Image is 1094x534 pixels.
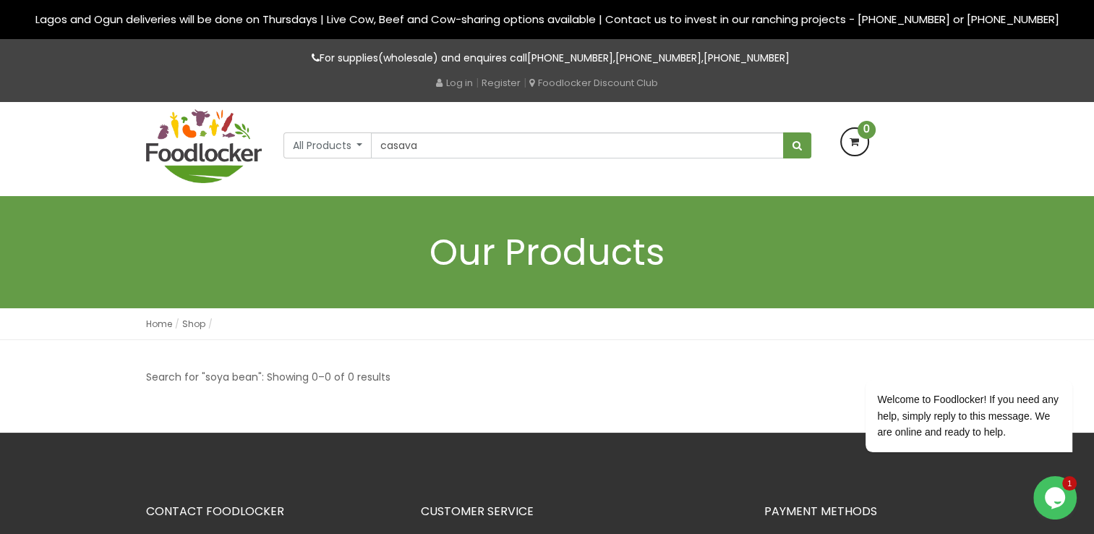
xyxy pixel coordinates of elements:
a: [PHONE_NUMBER] [527,51,613,65]
span: Lagos and Ogun deliveries will be done on Thursdays | Live Cow, Beef and Cow-sharing options avai... [35,12,1059,27]
span: 0 [858,121,876,139]
a: Foodlocker Discount Club [529,76,658,90]
img: FoodLocker [146,109,262,183]
p: Search for "soya bean": Showing 0–0 of 0 results [146,369,390,386]
span: | [476,75,479,90]
a: Shop [182,318,205,330]
span: | [524,75,526,90]
h1: Our Products [146,232,949,272]
a: [PHONE_NUMBER] [704,51,790,65]
input: Search our variety of products [371,132,783,158]
button: All Products [283,132,372,158]
h3: CUSTOMER SERVICE [421,505,743,518]
h3: PAYMENT METHODS [764,505,949,518]
iframe: chat widget [819,249,1080,469]
h3: CONTACT FOODLOCKER [146,505,399,518]
a: Home [146,318,172,330]
a: Register [482,76,521,90]
iframe: chat widget [1033,476,1080,520]
a: Log in [436,76,473,90]
p: For supplies(wholesale) and enquires call , , [146,50,949,67]
a: [PHONE_NUMBER] [615,51,701,65]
